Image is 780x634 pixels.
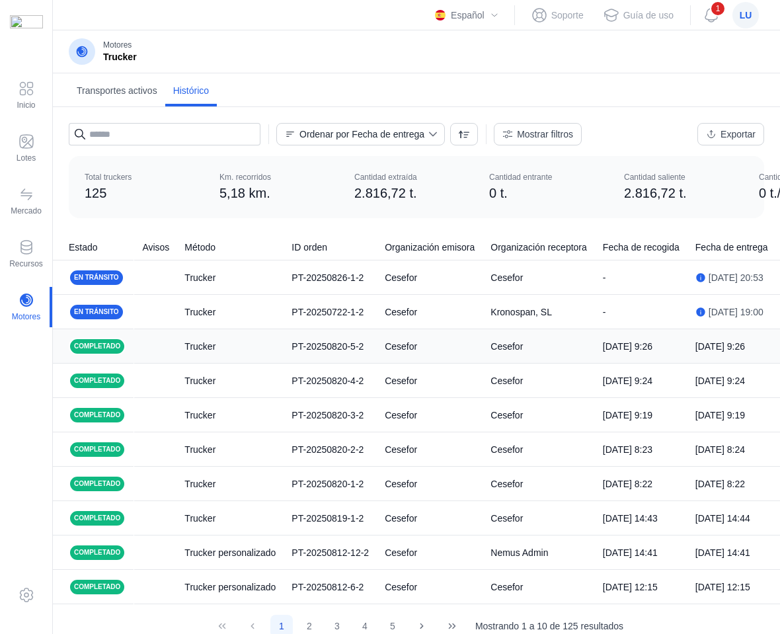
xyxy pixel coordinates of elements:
div: Trucker [184,409,215,422]
span: Histórico [173,84,209,97]
span: Método [184,241,215,254]
div: 5,18 km. [219,184,338,202]
span: ID orden [292,241,327,254]
div: 2.816,72 t. [354,184,473,202]
div: PT-20250820-2-2 [292,443,364,456]
div: [DATE] 8:24 [695,443,745,456]
div: Lotes [17,153,36,163]
div: - [603,271,606,284]
button: Exportar [697,123,764,145]
div: En tránsito [69,269,124,286]
button: Soporte [526,4,590,26]
span: Fecha de recogida [603,241,680,254]
div: [DATE] 9:19 [603,409,652,422]
div: Cantidad extraída [354,172,473,182]
div: Cesefor [490,340,523,353]
div: [DATE] 9:19 [695,409,745,422]
div: [DATE] 8:23 [603,443,652,456]
div: Trucker personalizado [184,580,276,594]
span: Fecha de entrega [277,124,428,145]
div: En tránsito [69,303,124,321]
div: Cesefor [385,546,417,559]
div: PT-20250722-1-2 [292,305,364,319]
div: Recursos [9,258,43,269]
div: Kronospan, SL [490,305,552,319]
span: Fecha de entrega [695,241,768,254]
div: Trucker [184,477,215,491]
div: Cantidad entrante [489,172,608,182]
a: Histórico [165,73,217,106]
div: [DATE] 12:15 [695,580,750,594]
div: Km. recorridos [219,172,338,182]
div: PT-20250820-1-2 [292,477,364,491]
span: Organización receptora [490,241,587,254]
div: Cesefor [490,443,523,456]
div: PT-20250819-1-2 [292,512,364,525]
div: [DATE] 8:22 [603,477,652,491]
div: PT-20250812-6-2 [292,580,364,594]
div: [DATE] 9:26 [695,340,745,353]
div: Trucker [184,374,215,387]
div: Cesefor [385,305,417,319]
div: Trucker [184,512,215,525]
div: Completado [69,372,126,389]
div: [DATE] 14:41 [603,546,658,559]
a: Transportes activos [69,73,165,106]
div: 125 [85,184,204,202]
div: Completado [69,475,126,493]
div: Cesefor [385,512,417,525]
div: Inicio [17,100,35,110]
div: Trucker [184,271,215,284]
div: Cantidad saliente [624,172,743,182]
div: Trucker personalizado [184,546,276,559]
div: 0 t. [489,184,608,202]
div: Cesefor [385,477,417,491]
span: Transportes activos [77,84,157,97]
div: Español [430,3,504,27]
div: Cesefor [385,374,417,387]
div: Total truckers [85,172,204,182]
div: [DATE] 19:00 [709,305,763,319]
div: [DATE] 14:44 [695,512,750,525]
div: PT-20250820-3-2 [292,409,364,422]
div: PT-20250820-4-2 [292,374,364,387]
div: Cesefor [490,409,523,422]
span: 1 [710,1,726,17]
div: Motores [103,40,132,50]
div: Cesefor [490,512,523,525]
div: [DATE] 20:53 [709,271,763,284]
div: Ordenar por Fecha de entrega [299,130,424,139]
div: Soporte [551,9,584,22]
div: Cesefor [385,271,417,284]
div: Completado [69,578,126,596]
div: [DATE] 8:22 [695,477,745,491]
span: Mostrando 1 a 10 de 125 resultados [475,619,623,633]
div: Cesefor [490,580,523,594]
div: Cesefor [385,340,417,353]
span: Avisos [142,241,169,254]
div: Cesefor [490,374,523,387]
span: lu [740,9,752,22]
div: Exportar [721,128,756,141]
div: Mostrar filtros [517,128,573,141]
div: [DATE] 9:26 [603,340,652,353]
button: Guía de uso [598,4,680,26]
div: Completado [69,338,126,355]
div: - [603,305,606,319]
div: Completado [69,441,126,458]
div: [DATE] 12:15 [603,580,658,594]
div: Completado [69,407,126,424]
div: Cesefor [385,443,417,456]
div: Mercado [11,206,42,216]
div: 2.816,72 t. [624,184,743,202]
div: [DATE] 14:43 [603,512,658,525]
div: PT-20250826-1-2 [292,271,364,284]
div: Cesefor [385,580,417,594]
div: Trucker [184,305,215,319]
div: Cesefor [490,477,523,491]
div: Cesefor [490,271,523,284]
div: Guía de uso [623,9,674,22]
div: PT-20250812-12-2 [292,546,369,559]
div: Cesefor [385,409,417,422]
